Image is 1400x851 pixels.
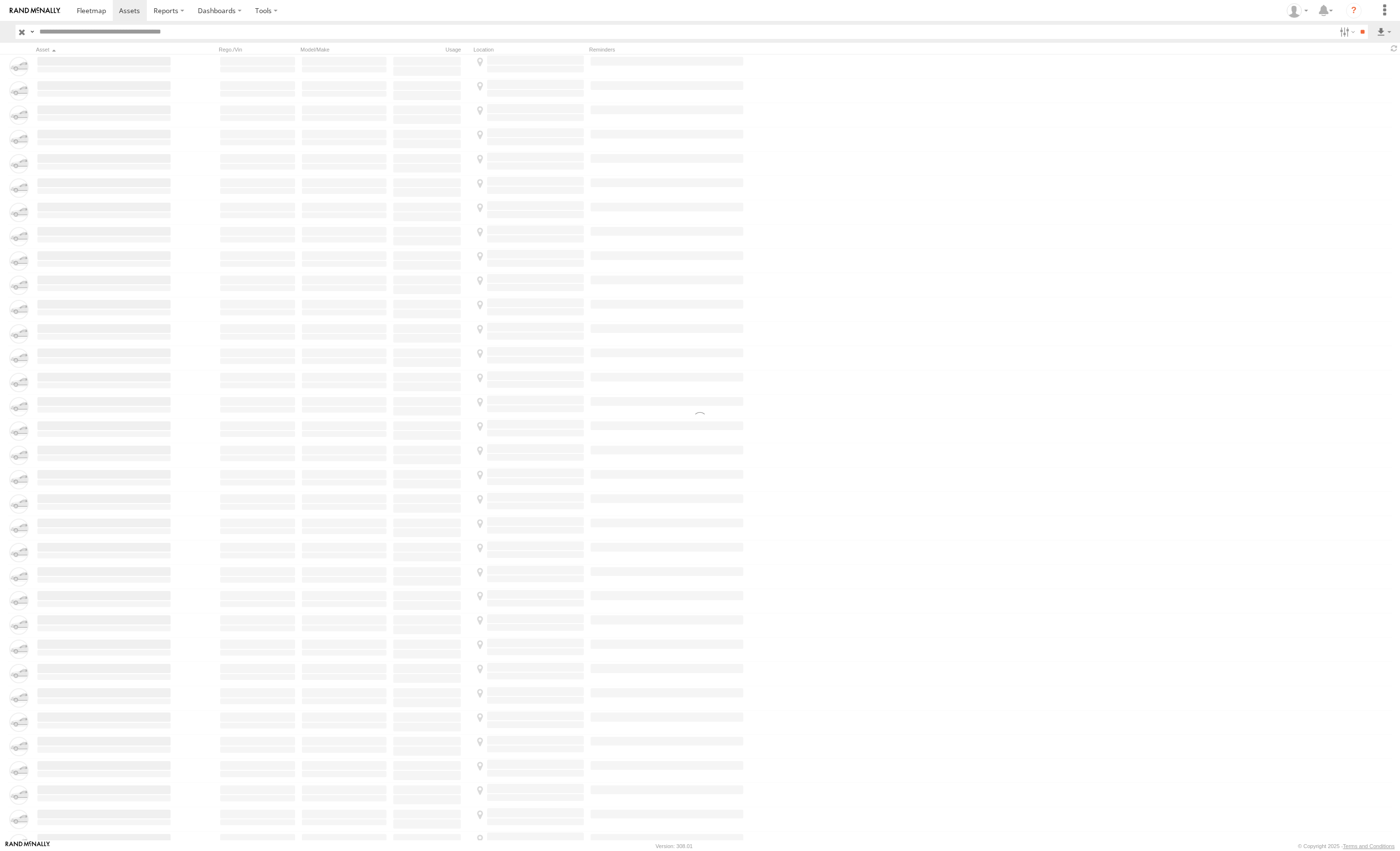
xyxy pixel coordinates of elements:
[1343,843,1395,849] a: Terms and Conditions
[300,46,388,53] div: Model/Make
[1283,3,1312,18] div: Ajay Jain
[36,46,172,53] div: Click to Sort
[473,46,585,53] div: Location
[10,7,60,14] img: rand-logo.svg
[1346,3,1362,18] i: ?
[28,25,36,39] label: Search Query
[1388,44,1400,53] span: Refresh
[589,46,745,53] div: Reminders
[392,46,470,53] div: Usage
[1376,25,1392,39] label: Export results as...
[1336,25,1357,39] label: Search Filter Options
[656,843,693,849] div: Version: 308.01
[1298,843,1395,849] div: © Copyright 2025 -
[219,46,297,53] div: Rego./Vin
[5,841,50,851] a: Visit our Website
